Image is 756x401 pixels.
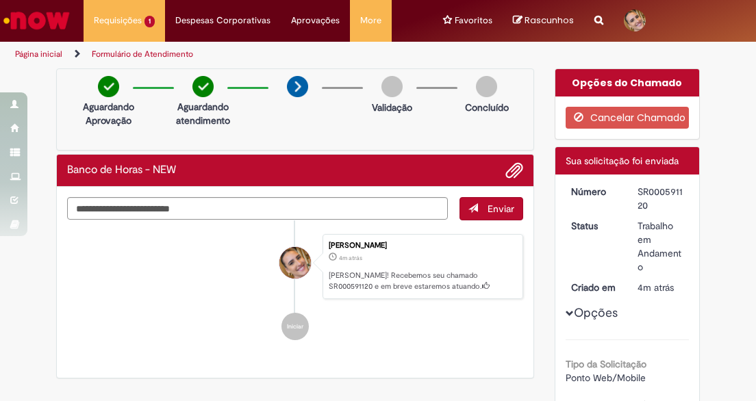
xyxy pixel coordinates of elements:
[67,220,523,354] ul: Histórico de tíquete
[287,76,308,97] img: arrow-next.png
[566,107,690,129] button: Cancelar Chamado
[360,14,381,27] span: More
[476,76,497,97] img: img-circle-grey.png
[455,14,492,27] span: Favoritos
[638,281,674,294] time: 29/09/2025 09:10:56
[83,100,134,127] p: Aguardando Aprovação
[67,234,523,300] li: Renata Silva Mathias
[15,49,62,60] a: Página inicial
[279,247,311,279] div: Renata Silva Mathias
[94,14,142,27] span: Requisições
[98,76,119,97] img: check-circle-green.png
[92,49,193,60] a: Formulário de Atendimento
[339,254,362,262] span: 4m atrás
[566,155,679,167] span: Sua solicitação foi enviada
[566,372,646,384] span: Ponto Web/Mobile
[465,101,509,114] p: Concluído
[561,185,628,198] dt: Número
[67,197,448,220] textarea: Digite sua mensagem aqui...
[144,16,155,27] span: 1
[566,358,646,370] b: Tipo da Solicitação
[329,242,516,250] div: [PERSON_NAME]
[339,254,362,262] time: 29/09/2025 09:10:56
[638,219,684,274] div: Trabalho em Andamento
[459,197,523,220] button: Enviar
[638,281,674,294] span: 4m atrás
[525,14,574,27] span: Rascunhos
[1,7,72,34] img: ServiceNow
[192,76,214,97] img: check-circle-green.png
[488,203,514,215] span: Enviar
[638,281,684,294] div: 29/09/2025 09:10:56
[10,42,431,67] ul: Trilhas de página
[381,76,403,97] img: img-circle-grey.png
[372,101,412,114] p: Validação
[638,185,684,212] div: SR000591120
[175,14,270,27] span: Despesas Corporativas
[555,69,700,96] div: Opções do Chamado
[291,14,340,27] span: Aprovações
[176,100,230,127] p: Aguardando atendimento
[67,164,176,177] h2: Banco de Horas - NEW Histórico de tíquete
[561,219,628,233] dt: Status
[513,14,574,27] a: No momento, sua lista de rascunhos tem 0 Itens
[329,270,516,292] p: [PERSON_NAME]! Recebemos seu chamado SR000591120 e em breve estaremos atuando.
[561,281,628,294] dt: Criado em
[505,161,523,179] button: Adicionar anexos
